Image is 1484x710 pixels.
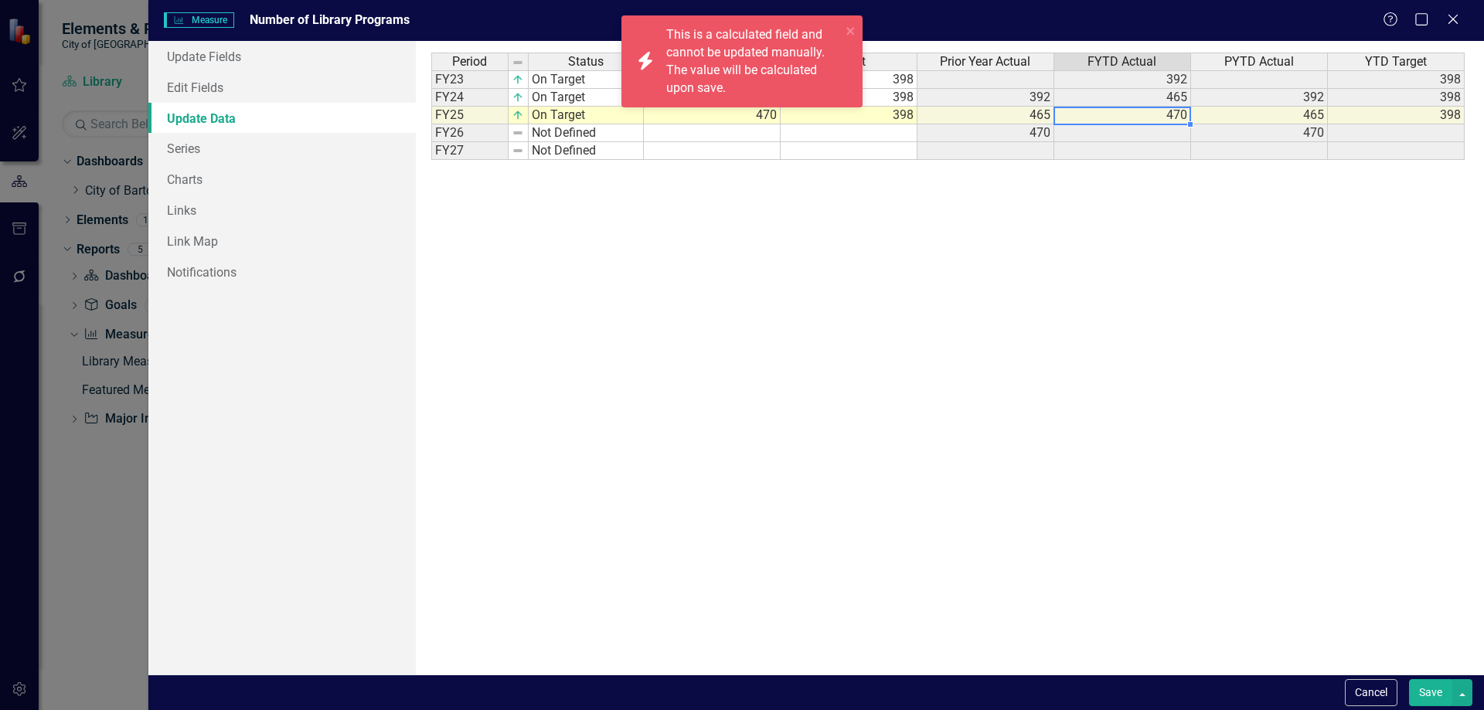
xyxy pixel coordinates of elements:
div: This is a calculated field and cannot be updated manually. The value will be calculated upon save. [666,26,841,97]
span: FYTD Actual [1087,55,1156,69]
a: Charts [148,164,416,195]
td: Not Defined [529,124,644,142]
td: On Target [529,107,644,124]
td: Not Defined [529,142,644,160]
img: v3YYN6tj8cIIQQQgghhBBCF9k3ng1qE9ojsbYAAAAASUVORK5CYII= [512,91,524,104]
td: 470 [1191,124,1328,142]
td: FY26 [431,124,509,142]
td: On Target [529,89,644,107]
a: Notifications [148,256,416,287]
td: FY25 [431,107,509,124]
td: On Target [529,70,644,89]
span: PYTD Actual [1224,55,1294,69]
td: 398 [1328,89,1465,107]
img: 8DAGhfEEPCf229AAAAAElFTkSuQmCC [512,56,524,69]
button: Save [1409,679,1452,706]
a: Edit Fields [148,72,416,103]
a: Series [148,133,416,164]
a: Update Fields [148,41,416,72]
td: FY24 [431,89,509,107]
td: 392 [1054,70,1191,89]
td: 465 [1191,107,1328,124]
td: FY27 [431,142,509,160]
td: FY23 [431,70,509,89]
td: 392 [1191,89,1328,107]
span: YTD Target [1365,55,1427,69]
span: Period [452,55,487,69]
button: close [846,22,856,39]
a: Links [148,195,416,226]
span: Prior Year Actual [940,55,1030,69]
td: 470 [1054,107,1191,124]
span: Status [568,55,604,69]
td: 398 [1328,70,1465,89]
td: 392 [917,89,1054,107]
img: 8DAGhfEEPCf229AAAAAElFTkSuQmCC [512,144,524,157]
img: v3YYN6tj8cIIQQQgghhBBCF9k3ng1qE9ojsbYAAAAASUVORK5CYII= [512,109,524,121]
td: 470 [917,124,1054,142]
td: 398 [1328,107,1465,124]
td: 465 [1054,89,1191,107]
img: v3YYN6tj8cIIQQQgghhBBCF9k3ng1qE9ojsbYAAAAASUVORK5CYII= [512,73,524,86]
td: 465 [917,107,1054,124]
img: 8DAGhfEEPCf229AAAAAElFTkSuQmCC [512,127,524,139]
button: Cancel [1345,679,1397,706]
span: Measure [164,12,234,28]
span: Number of Library Programs [250,12,410,27]
a: Update Data [148,103,416,134]
a: Link Map [148,226,416,256]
